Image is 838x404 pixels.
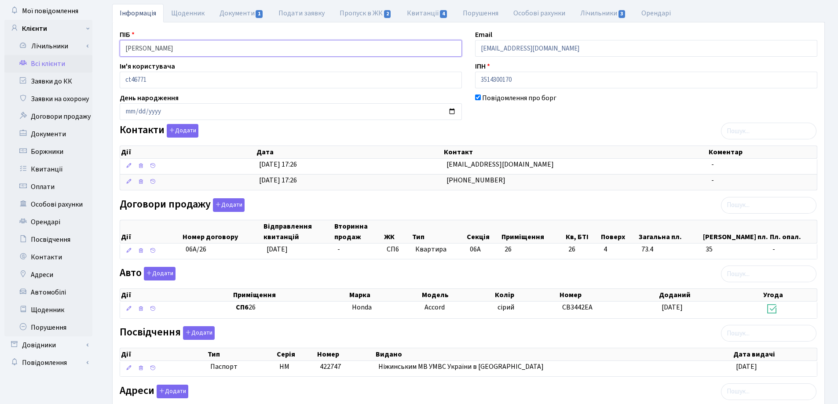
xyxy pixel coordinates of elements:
a: Документи [4,125,92,143]
a: Автомобілі [4,284,92,301]
input: Пошук... [721,266,816,282]
th: Приміщення [232,289,348,301]
a: Договори продажу [4,108,92,125]
th: Доданий [658,289,762,301]
a: Орендарі [634,4,678,22]
a: Порушення [455,4,506,22]
span: 4 [440,10,447,18]
span: НМ [279,362,289,371]
a: Оплати [4,178,92,196]
span: сірий [498,302,514,312]
b: СП6 [236,302,249,312]
a: Щоденник [164,4,212,22]
span: [PHONE_NUMBER] [446,175,505,185]
label: Email [475,29,492,40]
span: [DATE] 17:26 [259,175,297,185]
span: СВ3442ЕА [562,302,593,312]
a: Квитанції [4,160,92,178]
span: Квартира [415,244,463,255]
th: Видано [375,348,732,360]
a: Додати [181,325,215,340]
th: Кв, БТІ [565,220,600,243]
label: ПІБ [120,29,135,40]
span: Мої повідомлення [22,6,78,16]
button: Контакти [167,124,198,138]
input: Пошук... [721,325,816,342]
th: Дії [120,146,256,158]
a: Клієнти [4,20,92,37]
span: [EMAIL_ADDRESS][DOMAIN_NAME] [446,160,554,169]
span: Accord [424,302,445,312]
th: ЖК [383,220,412,243]
th: Дії [120,289,232,301]
th: Поверх [600,220,638,243]
a: Боржники [4,143,92,160]
span: 26 [568,244,596,255]
span: 2 [384,10,391,18]
span: - [711,160,714,169]
a: Додати [165,123,198,138]
th: Секція [466,220,501,243]
a: Лічильники [10,37,92,55]
th: Дата видачі [732,348,817,360]
input: Пошук... [721,123,816,139]
a: Повідомлення [4,354,92,371]
span: 06А [470,244,481,254]
span: Honda [352,302,372,312]
span: - [711,175,714,185]
a: Особові рахунки [4,196,92,213]
a: Мої повідомлення [4,2,92,20]
span: 35 [706,244,765,255]
a: Квитанції [399,4,455,22]
a: Додати [142,266,176,281]
button: Адреси [157,385,188,398]
label: Ім'я користувача [120,61,175,72]
th: Марка [348,289,421,301]
th: Серія [276,348,316,360]
th: Тип [411,220,465,243]
span: [DATE] [662,302,683,312]
a: Лічильники [573,4,633,22]
th: Контакт [443,146,708,158]
label: Адреси [120,385,188,398]
label: Повідомлення про борг [482,93,556,103]
th: Приміщення [501,220,564,243]
span: - [337,244,340,254]
a: Адреси [4,266,92,284]
span: СП6 [387,244,408,255]
label: Контакти [120,124,198,138]
a: Пропуск в ЖК [332,4,399,22]
a: Подати заявку [271,4,332,22]
th: Дії [120,220,182,243]
span: 26 [505,244,512,254]
span: 422747 [320,362,341,371]
a: Документи [212,4,271,22]
label: Договори продажу [120,198,245,212]
a: Довідники [4,336,92,354]
button: Посвідчення [183,326,215,340]
span: 4 [604,244,634,255]
span: Паспорт [210,362,272,372]
span: 26 [236,302,345,313]
span: [DATE] [736,362,757,371]
th: Номер [559,289,658,301]
th: Угода [762,289,817,301]
th: Номер [316,348,375,360]
span: 06А/26 [186,244,206,254]
button: Авто [144,267,176,280]
button: Договори продажу [213,198,245,212]
th: Тип [207,348,276,360]
a: Заявки на охорону [4,90,92,108]
a: Всі клієнти [4,55,92,73]
th: Номер договору [182,220,263,243]
a: Особові рахунки [506,4,573,22]
th: Вторинна продаж [333,220,383,243]
label: ІПН [475,61,490,72]
th: Колір [494,289,559,301]
input: Пошук... [721,197,816,214]
input: Пошук... [721,383,816,400]
label: Посвідчення [120,326,215,340]
a: Порушення [4,319,92,336]
a: Контакти [4,248,92,266]
th: [PERSON_NAME] пл. [702,220,769,243]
